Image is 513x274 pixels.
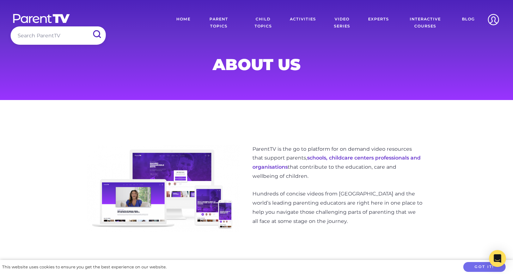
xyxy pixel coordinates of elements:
[484,11,502,29] img: Account
[242,11,285,35] a: Child Topics
[252,145,422,181] p: ParentTV is the go to platform for on demand video resources that support parents, that contribut...
[363,11,394,35] a: Experts
[87,26,106,42] input: Submit
[252,189,422,226] p: Hundreds of concise videos from [GEOGRAPHIC_DATA] and the world’s leading parenting educators are...
[2,263,166,271] div: This website uses cookies to ensure you get the best experience on our website.
[87,145,240,232] img: devices-700x400.png
[87,57,427,71] h1: About Us
[171,11,196,35] a: Home
[457,11,480,35] a: Blog
[11,26,106,44] input: Search ParentTV
[252,155,421,170] a: schools, childcare centers professionals and organisations
[321,11,363,35] a: Video Series
[463,262,506,272] button: Got it!
[285,11,321,35] a: Activities
[12,13,71,24] img: parenttv-logo-white.4c85aaf.svg
[394,11,457,35] a: Interactive Courses
[489,250,506,267] div: Open Intercom Messenger
[196,11,242,35] a: Parent Topics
